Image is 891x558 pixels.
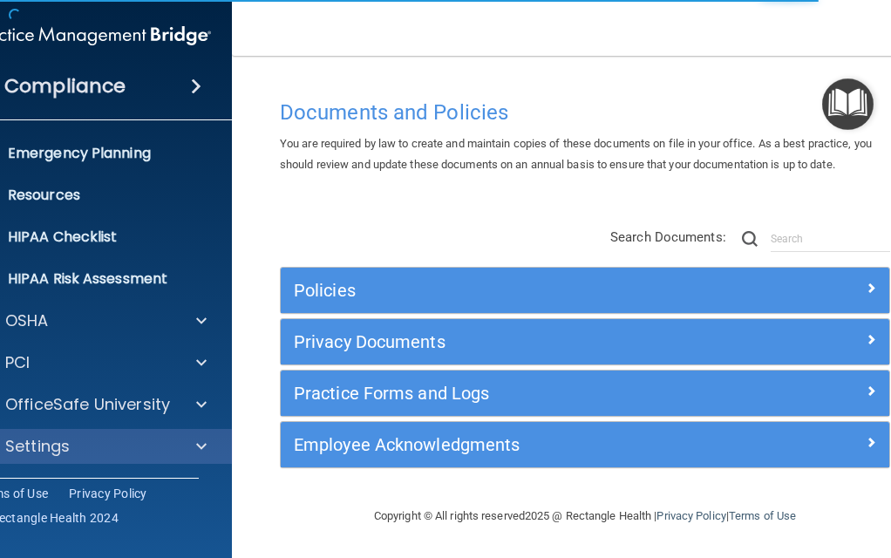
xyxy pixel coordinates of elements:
a: Privacy Policy [69,485,147,502]
p: OSHA [5,310,49,331]
h4: Compliance [4,74,126,99]
h5: Policies [294,281,724,300]
span: Search Documents: [610,229,726,245]
a: Practice Forms and Logs [294,379,876,407]
img: ic-search.3b580494.png [742,231,758,247]
span: You are required by law to create and maintain copies of these documents on file in your office. ... [280,137,872,171]
a: Policies [294,276,876,304]
input: Search [771,226,890,252]
p: OfficeSafe University [5,394,170,415]
button: Open Resource Center [822,78,874,130]
p: PCI [5,352,30,373]
a: Terms of Use [729,509,796,522]
h5: Practice Forms and Logs [294,384,724,403]
p: Settings [5,436,70,457]
h5: Privacy Documents [294,332,724,351]
h5: Employee Acknowledgments [294,435,724,454]
a: Employee Acknowledgments [294,431,876,459]
a: Privacy Policy [656,509,725,522]
h4: Documents and Policies [280,101,890,124]
a: Privacy Documents [294,328,876,356]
